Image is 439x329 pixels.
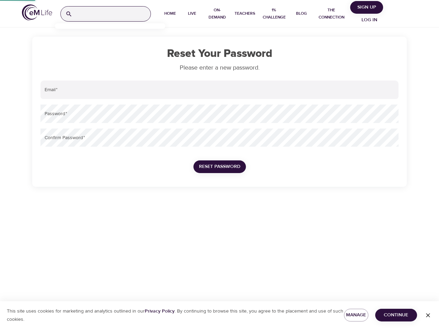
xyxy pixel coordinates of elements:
[350,1,383,14] button: Sign Up
[40,63,399,72] p: Please enter a new password.
[145,308,175,314] a: Privacy Policy
[199,162,240,171] span: Reset Password
[356,16,383,24] span: Log in
[40,48,399,60] h1: Reset Your Password
[375,309,417,321] button: Continue
[349,311,363,319] span: Manage
[344,309,368,321] button: Manage
[235,10,255,17] span: Teachers
[162,10,178,17] span: Home
[193,160,246,173] button: Reset Password
[184,10,200,17] span: Live
[75,7,151,21] input: Find programs, teachers, etc...
[206,7,229,21] span: On-Demand
[315,7,347,21] span: The Connection
[22,4,52,21] img: logo
[353,14,386,26] button: Log in
[293,10,310,17] span: Blog
[353,3,380,12] span: Sign Up
[261,7,288,21] span: 1% Challenge
[381,311,412,319] span: Continue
